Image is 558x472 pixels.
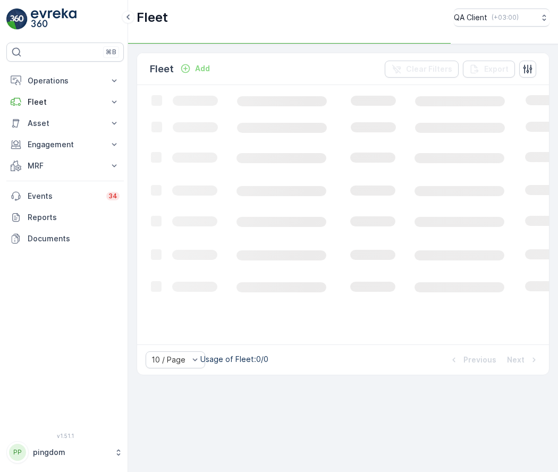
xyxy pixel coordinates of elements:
[28,75,103,86] p: Operations
[6,207,124,228] a: Reports
[447,353,497,366] button: Previous
[385,61,459,78] button: Clear Filters
[28,97,103,107] p: Fleet
[137,9,168,26] p: Fleet
[6,155,124,176] button: MRF
[200,354,268,365] p: Usage of Fleet : 0/0
[28,212,120,223] p: Reports
[454,12,487,23] p: QA Client
[506,353,540,366] button: Next
[6,186,124,207] a: Events34
[6,134,124,155] button: Engagement
[6,113,124,134] button: Asset
[28,161,103,171] p: MRF
[6,70,124,91] button: Operations
[454,9,549,27] button: QA Client(+03:00)
[31,9,77,30] img: logo_light-DOdMpM7g.png
[6,228,124,249] a: Documents
[6,9,28,30] img: logo
[6,441,124,463] button: PPpingdom
[33,447,109,458] p: pingdom
[463,355,496,365] p: Previous
[6,91,124,113] button: Fleet
[28,139,103,150] p: Engagement
[484,64,509,74] p: Export
[106,48,116,56] p: ⌘B
[150,62,174,77] p: Fleet
[406,64,452,74] p: Clear Filters
[492,13,519,22] p: ( +03:00 )
[507,355,525,365] p: Next
[108,192,117,200] p: 34
[176,62,214,75] button: Add
[463,61,515,78] button: Export
[28,233,120,244] p: Documents
[28,191,100,201] p: Events
[6,433,124,439] span: v 1.51.1
[195,63,210,74] p: Add
[9,444,26,461] div: PP
[28,118,103,129] p: Asset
